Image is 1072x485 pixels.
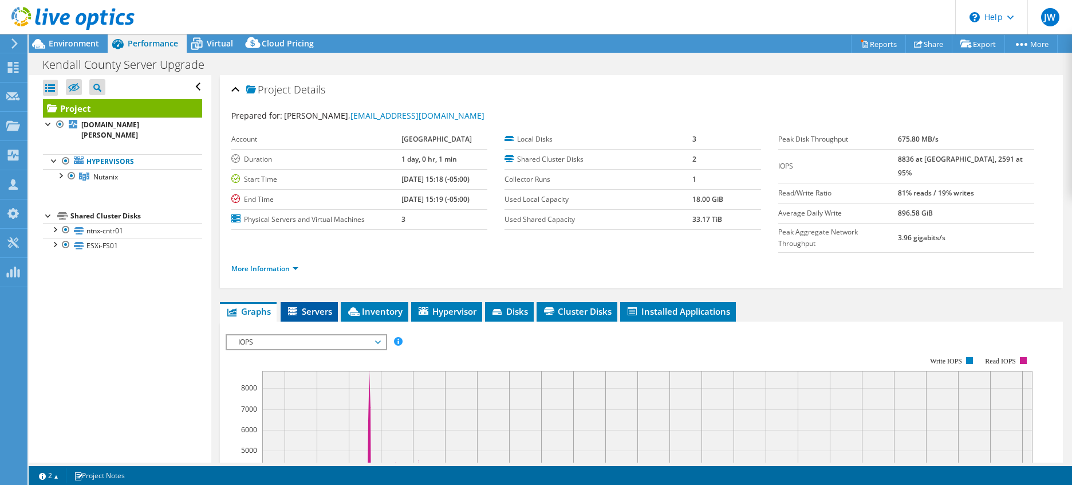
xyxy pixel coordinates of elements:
a: Project Notes [66,468,133,483]
span: Cloud Pricing [262,38,314,49]
label: Peak Disk Throughput [778,134,898,145]
text: Read IOPS [985,357,1016,365]
span: Nutanix [93,172,118,182]
label: Local Disks [505,134,692,145]
label: IOPS [778,161,898,172]
label: End Time [231,194,401,205]
span: Details [294,83,325,96]
b: [DATE] 15:19 (-05:00) [401,194,470,204]
h1: Kendall County Server Upgrade [37,58,222,71]
div: Shared Cluster Disks [70,209,202,223]
span: Inventory [346,306,403,317]
label: Used Shared Capacity [505,214,692,225]
b: 896.58 GiB [898,208,933,218]
span: Performance [128,38,178,49]
b: [DOMAIN_NAME][PERSON_NAME] [81,120,139,140]
label: Used Local Capacity [505,194,692,205]
span: JW [1041,8,1059,26]
span: Virtual [207,38,233,49]
label: Collector Runs [505,174,692,185]
a: Nutanix [43,169,202,184]
span: Servers [286,306,332,317]
span: Cluster Disks [542,306,612,317]
a: Project [43,99,202,118]
b: 33.17 TiB [692,214,722,224]
a: Share [905,35,952,53]
b: 3 [692,134,696,144]
a: Reports [851,35,906,53]
a: More Information [231,264,298,273]
a: Hypervisors [43,154,202,169]
label: Physical Servers and Virtual Machines [231,214,401,225]
text: 6000 [241,425,257,435]
text: 7000 [241,404,257,414]
text: 5000 [241,445,257,455]
span: IOPS [232,335,380,349]
label: Prepared for: [231,110,282,121]
b: 3 [401,214,405,224]
label: Peak Aggregate Network Throughput [778,226,898,249]
text: 8000 [241,383,257,393]
label: Start Time [231,174,401,185]
b: 3.96 gigabits/s [898,233,945,242]
a: Export [952,35,1005,53]
span: Project [246,84,291,96]
a: ESXi-FS01 [43,238,202,253]
b: 675.80 MB/s [898,134,939,144]
b: 2 [692,154,696,164]
b: 8836 at [GEOGRAPHIC_DATA], 2591 at 95% [898,154,1023,178]
b: 81% reads / 19% writes [898,188,974,198]
a: ntnx-cntr01 [43,223,202,238]
span: Graphs [226,306,271,317]
a: [DOMAIN_NAME][PERSON_NAME] [43,118,202,143]
a: [EMAIL_ADDRESS][DOMAIN_NAME] [350,110,484,121]
b: 18.00 GiB [692,194,723,204]
span: Installed Applications [626,306,730,317]
text: Write IOPS [930,357,962,365]
label: Read/Write Ratio [778,187,898,199]
svg: \n [969,12,980,22]
label: Shared Cluster Disks [505,154,692,165]
span: Hypervisor [417,306,476,317]
label: Duration [231,154,401,165]
b: 1 [692,174,696,184]
b: 1 day, 0 hr, 1 min [401,154,457,164]
label: Average Daily Write [778,208,898,219]
label: Account [231,134,401,145]
span: Disks [491,306,528,317]
a: More [1004,35,1058,53]
b: [DATE] 15:18 (-05:00) [401,174,470,184]
a: 2 [31,468,66,483]
span: Environment [49,38,99,49]
span: [PERSON_NAME], [284,110,484,121]
b: [GEOGRAPHIC_DATA] [401,134,472,144]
